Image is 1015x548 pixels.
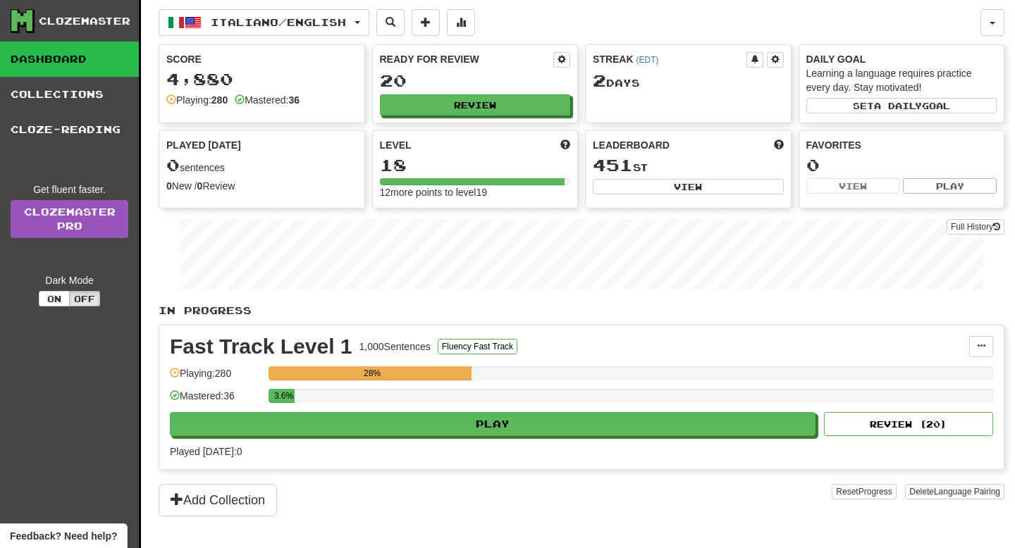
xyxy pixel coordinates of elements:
[39,14,130,28] div: Clozemaster
[806,178,900,194] button: View
[166,70,357,88] div: 4,880
[159,304,1004,318] p: In Progress
[159,484,277,516] button: Add Collection
[166,180,172,192] strong: 0
[166,138,241,152] span: Played [DATE]
[11,273,128,287] div: Dark Mode
[560,138,570,152] span: Score more points to level up
[211,94,228,106] strong: 280
[197,180,203,192] strong: 0
[380,94,571,116] button: Review
[947,219,1004,235] button: Full History
[235,93,300,107] div: Mastered:
[447,9,475,36] button: More stats
[170,412,816,436] button: Play
[593,72,784,90] div: Day s
[273,366,472,380] div: 28%
[166,52,357,66] div: Score
[288,94,300,106] strong: 36
[380,156,571,174] div: 18
[806,52,997,66] div: Daily Goal
[593,138,670,152] span: Leaderboard
[438,339,517,354] button: Fluency Fast Track
[380,185,571,199] div: 12 more points to level 19
[903,178,997,194] button: Play
[380,138,412,152] span: Level
[166,93,228,107] div: Playing:
[806,156,997,174] div: 0
[593,52,746,66] div: Streak
[11,182,128,197] div: Get fluent faster.
[166,156,357,175] div: sentences
[380,72,571,89] div: 20
[806,66,997,94] div: Learning a language requires practice every day. Stay motivated!
[170,336,352,357] div: Fast Track Level 1
[412,9,440,36] button: Add sentence to collection
[170,366,262,390] div: Playing: 280
[166,179,357,193] div: New / Review
[273,389,295,403] div: 3.6%
[859,487,892,497] span: Progress
[376,9,405,36] button: Search sentences
[806,138,997,152] div: Favorites
[636,55,658,65] a: (EDT)
[593,70,606,90] span: 2
[380,52,554,66] div: Ready for Review
[593,155,633,175] span: 451
[824,412,993,436] button: Review (20)
[10,529,117,543] span: Open feedback widget
[593,156,784,175] div: st
[905,484,1004,499] button: DeleteLanguage Pairing
[166,155,180,175] span: 0
[69,291,100,306] button: Off
[39,291,70,306] button: On
[159,9,369,36] button: Italiano/English
[170,389,262,412] div: Mastered: 36
[211,16,346,28] span: Italiano / English
[593,179,784,194] button: View
[774,138,784,152] span: This week in points, UTC
[806,98,997,113] button: Seta dailygoal
[874,101,922,111] span: a daily
[170,446,242,457] span: Played [DATE]: 0
[359,340,431,354] div: 1,000 Sentences
[832,484,896,499] button: ResetProgress
[934,487,1000,497] span: Language Pairing
[11,200,128,238] a: ClozemasterPro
